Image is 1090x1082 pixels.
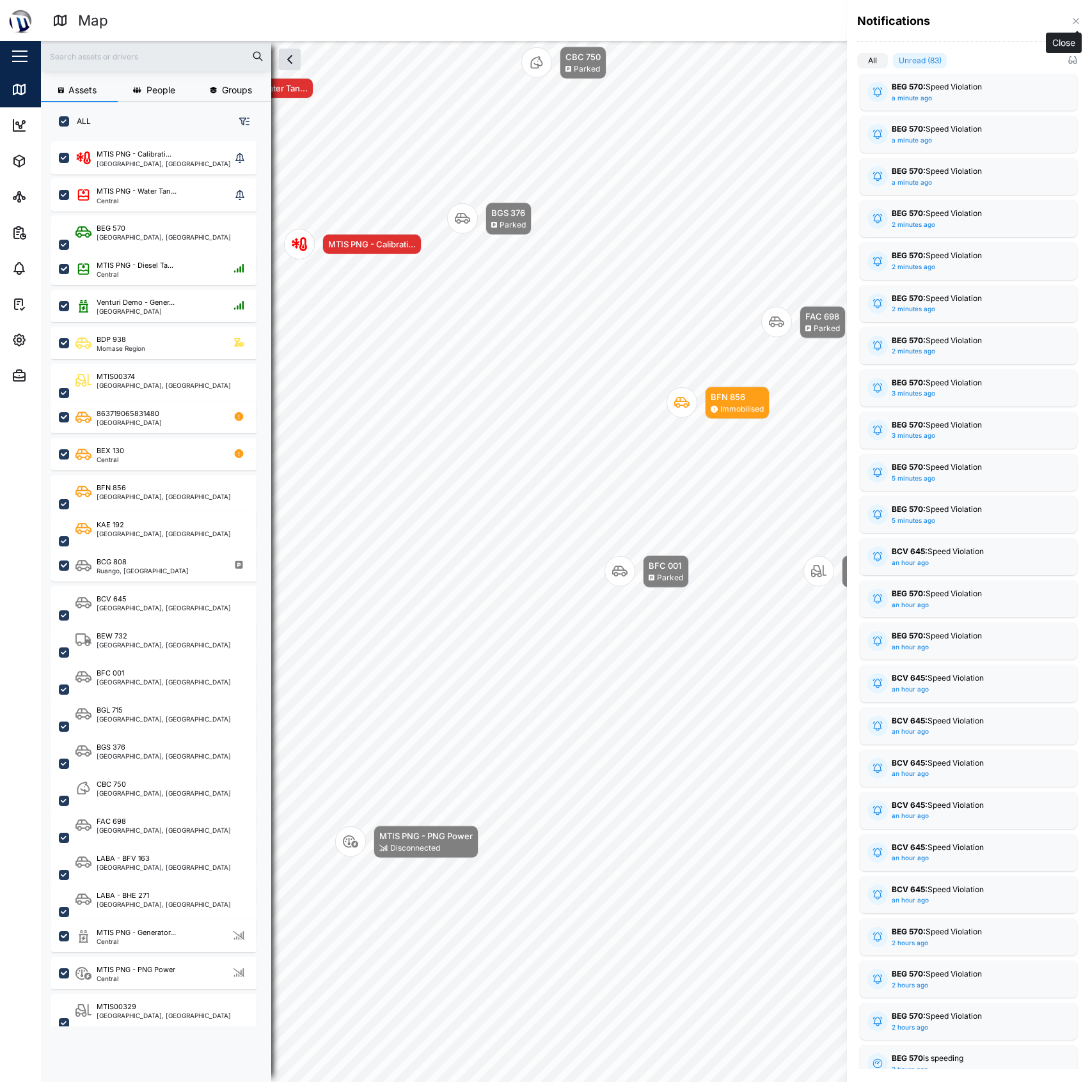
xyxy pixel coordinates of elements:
strong: BEG 570: [892,378,926,387]
div: 3 minutes ago [892,431,935,441]
div: Speed Violation [892,208,1045,220]
div: Speed Violation [892,630,1045,642]
div: an hour ago [892,642,929,653]
strong: BCV 645: [892,885,928,894]
div: Speed Violation [892,504,1045,516]
div: Speed Violation [892,926,1045,938]
div: Speed Violation [892,672,1045,684]
div: an hour ago [892,895,929,906]
strong: BEG 570: [892,293,926,303]
div: Speed Violation [892,842,1045,854]
strong: BEG 570: [892,166,926,176]
strong: BEG 570: [892,504,926,514]
div: Speed Violation [892,123,1045,135]
div: 2 hours ago [892,938,928,948]
div: 2 hours ago [892,1065,928,1075]
div: 5 minutes ago [892,474,935,484]
div: Speed Violation [892,250,1045,262]
div: 3 minutes ago [892,389,935,399]
strong: BEG 570: [892,251,926,260]
div: Speed Violation [892,335,1045,347]
div: Speed Violation [892,968,1045,980]
div: an hour ago [892,853,929,863]
div: an hour ago [892,600,929,610]
strong: BEG 570: [892,124,926,134]
div: an hour ago [892,558,929,568]
strong: BEG 570: [892,631,926,640]
div: Speed Violation [892,757,1045,769]
strong: BCV 645: [892,716,928,725]
div: 2 minutes ago [892,304,935,314]
strong: BCV 645: [892,673,928,683]
div: Speed Violation [892,1010,1045,1023]
strong: BEG 570: [892,462,926,472]
div: 2 minutes ago [892,220,935,230]
strong: BCV 645: [892,546,928,556]
strong: BEG 570: [892,1011,926,1021]
div: an hour ago [892,811,929,821]
div: an hour ago [892,727,929,737]
div: 2 hours ago [892,980,928,991]
div: 2 minutes ago [892,262,935,272]
div: Speed Violation [892,715,1045,727]
div: 5 minutes ago [892,516,935,526]
div: Speed Violation [892,166,1045,178]
div: an hour ago [892,769,929,779]
div: a minute ago [892,135,932,146]
div: Speed Violation [892,884,1045,896]
strong: BCV 645: [892,758,928,768]
h4: Notifications [857,13,930,29]
div: Speed Violation [892,588,1045,600]
div: Speed Violation [892,377,1045,389]
div: a minute ago [892,93,932,104]
div: an hour ago [892,684,929,695]
strong: BEG 570: [892,420,926,429]
div: 2 minutes ago [892,346,935,357]
strong: BEG 570: [892,208,926,218]
div: Speed Violation [892,419,1045,431]
strong: BEG 570: [892,927,926,936]
label: Unread (83) [893,53,947,68]
div: Speed Violation [892,546,1045,558]
div: Speed Violation [892,293,1045,305]
div: Speed Violation [892,800,1045,812]
div: Speed Violation [892,81,1045,93]
label: All [857,53,888,68]
strong: BCV 645: [892,842,928,852]
div: 2 hours ago [892,1023,928,1033]
div: a minute ago [892,178,932,188]
div: is speeding [892,1053,1045,1065]
div: Speed Violation [892,461,1045,474]
strong: BEG 570 [892,1053,923,1063]
strong: BEG 570: [892,82,926,91]
strong: BEG 570: [892,589,926,598]
strong: BEG 570: [892,969,926,978]
strong: BCV 645: [892,800,928,810]
strong: BEG 570: [892,336,926,345]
